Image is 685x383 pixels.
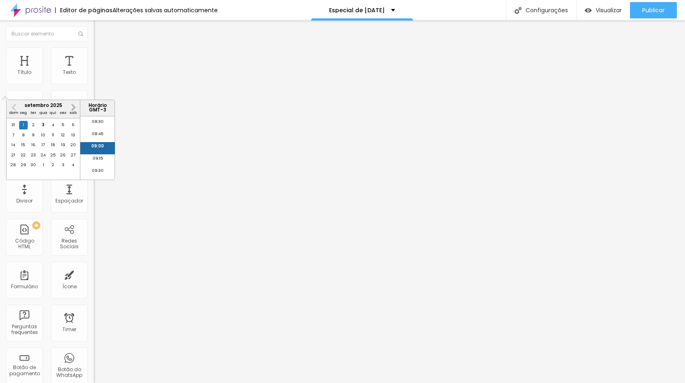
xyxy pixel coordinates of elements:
div: Choose quarta-feira, 17 de setembro de 2025 [39,141,47,149]
div: Choose segunda-feira, 8 de setembro de 2025 [19,131,27,139]
div: Espaçador [55,198,83,204]
div: month 2025-09 [9,120,78,170]
div: Texto [63,69,76,75]
p: GMT -3 [82,108,113,112]
div: Botão de pagamento [8,365,40,376]
img: view-1.svg [585,7,592,14]
img: Icone [515,7,521,14]
div: ter [29,109,38,117]
div: Perguntas frequentes [8,324,40,336]
li: 08:45 [80,130,115,142]
div: Choose terça-feira, 2 de setembro de 2025 [29,121,38,129]
div: Choose quarta-feira, 3 de setembro de 2025 [39,121,47,129]
div: Código HTML [8,238,40,250]
li: 09:00 [80,142,115,154]
button: Previous Month [7,101,20,114]
div: Choose domingo, 7 de setembro de 2025 [9,131,18,139]
div: Choose sexta-feira, 12 de setembro de 2025 [59,131,67,139]
div: Ícone [62,284,77,289]
img: Icone [78,31,83,36]
div: Choose domingo, 21 de setembro de 2025 [9,151,18,159]
div: Choose quinta-feira, 2 de outubro de 2025 [49,161,57,169]
iframe: Editor [94,20,685,383]
div: Divisor [16,198,33,204]
div: Choose segunda-feira, 15 de setembro de 2025 [19,141,27,149]
p: Horário [82,103,113,108]
li: 08:30 [80,118,115,130]
button: Publicar [630,2,677,18]
li: 09:45 [80,179,115,191]
div: Choose quarta-feira, 24 de setembro de 2025 [39,151,47,159]
div: Choose quinta-feira, 11 de setembro de 2025 [49,131,57,139]
div: Choose quinta-feira, 25 de setembro de 2025 [49,151,57,159]
div: setembro 2025 [7,103,80,108]
span: Publicar [642,7,665,13]
div: Choose sexta-feira, 5 de setembro de 2025 [59,121,67,129]
div: Choose domingo, 28 de setembro de 2025 [9,161,18,169]
li: 09:15 [80,154,115,167]
div: Choose quarta-feira, 1 de outubro de 2025 [39,161,47,169]
div: seg [19,109,27,117]
div: qua [39,109,47,117]
div: Redes Sociais [53,238,85,250]
div: Choose terça-feira, 23 de setembro de 2025 [29,151,38,159]
div: Choose sábado, 20 de setembro de 2025 [69,141,77,149]
span: Visualizar [596,7,622,13]
div: Choose quinta-feira, 4 de setembro de 2025 [49,121,57,129]
div: Choose sexta-feira, 3 de outubro de 2025 [59,161,67,169]
div: Alterações salvas automaticamente [113,7,218,13]
div: Choose sábado, 13 de setembro de 2025 [69,131,77,139]
div: Editor de páginas [55,7,113,13]
div: sex [59,109,67,117]
div: Formulário [11,284,38,289]
div: Choose sexta-feira, 26 de setembro de 2025 [59,151,67,159]
div: Choose quarta-feira, 10 de setembro de 2025 [39,131,47,139]
div: Choose sábado, 6 de setembro de 2025 [69,121,77,129]
div: Choose terça-feira, 16 de setembro de 2025 [29,141,38,149]
li: 09:30 [80,167,115,179]
div: Título [18,69,31,75]
div: Choose sexta-feira, 19 de setembro de 2025 [59,141,67,149]
div: qui [49,109,57,117]
p: Especial de [DATE] [329,7,385,13]
div: Timer [62,327,76,332]
div: Choose domingo, 31 de agosto de 2025 [9,121,18,129]
div: Choose sábado, 4 de outubro de 2025 [69,161,77,169]
div: Choose sábado, 27 de setembro de 2025 [69,151,77,159]
div: Choose terça-feira, 30 de setembro de 2025 [29,161,38,169]
button: Next Month [67,101,80,114]
div: Choose quinta-feira, 18 de setembro de 2025 [49,141,57,149]
div: Choose terça-feira, 9 de setembro de 2025 [29,131,38,139]
div: Choose domingo, 14 de setembro de 2025 [9,141,18,149]
div: Botão do WhatsApp [53,367,85,379]
div: Choose segunda-feira, 29 de setembro de 2025 [19,161,27,169]
button: Visualizar [577,2,630,18]
div: Choose segunda-feira, 1 de setembro de 2025 [19,121,27,129]
input: Buscar elemento [6,27,88,41]
div: Choose segunda-feira, 22 de setembro de 2025 [19,151,27,159]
